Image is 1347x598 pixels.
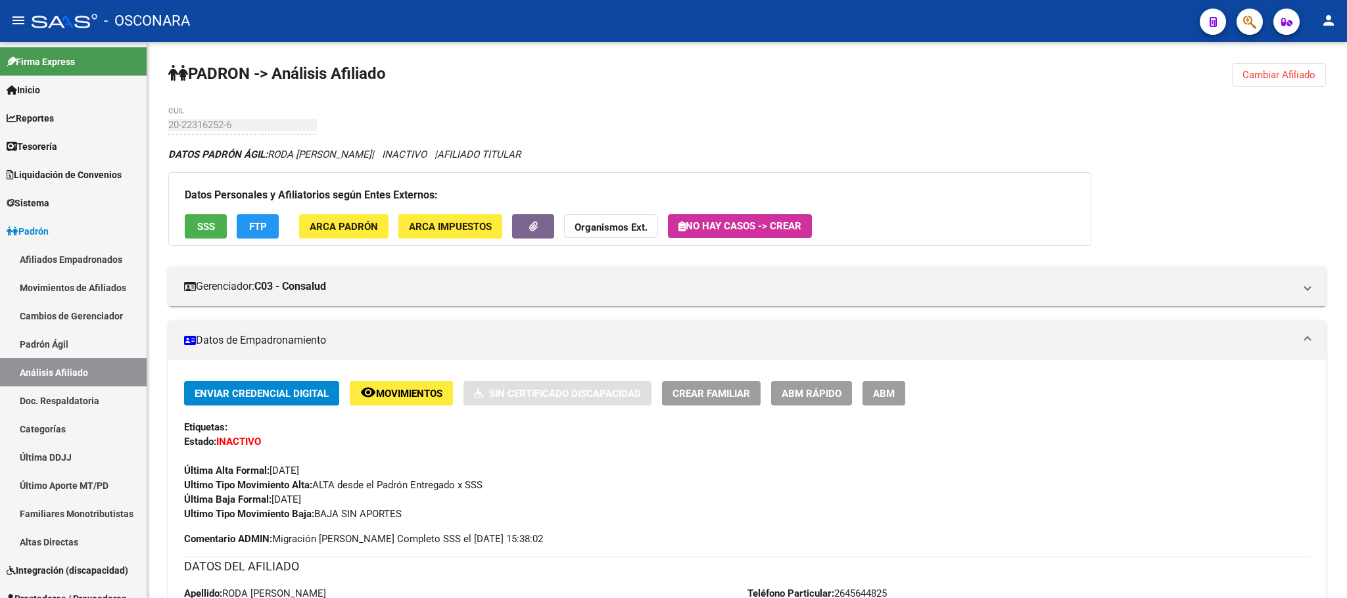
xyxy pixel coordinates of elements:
span: SSS [197,221,215,233]
span: Tesorería [7,139,57,154]
span: Liquidación de Convenios [7,168,122,182]
span: ARCA Impuestos [409,221,492,233]
h3: DATOS DEL AFILIADO [184,557,1310,576]
span: [DATE] [184,465,299,476]
span: Integración (discapacidad) [7,563,128,578]
span: ARCA Padrón [310,221,378,233]
span: Reportes [7,111,54,126]
button: ABM [863,381,905,405]
strong: PADRON -> Análisis Afiliado [168,64,386,83]
button: ARCA Padrón [299,214,389,239]
button: Sin Certificado Discapacidad [463,381,651,405]
span: [DATE] [184,494,301,505]
strong: Comentario ADMIN: [184,533,272,545]
button: ARCA Impuestos [398,214,502,239]
button: FTP [237,214,279,239]
strong: Organismos Ext. [575,221,648,233]
button: Crear Familiar [662,381,761,405]
strong: DATOS PADRÓN ÁGIL: [168,149,268,160]
span: Enviar Credencial Digital [195,388,329,400]
i: | INACTIVO | [168,149,521,160]
span: Cambiar Afiliado [1242,69,1315,81]
span: ABM [873,388,895,400]
mat-icon: person [1321,12,1336,28]
strong: C03 - Consalud [254,279,326,294]
button: Cambiar Afiliado [1232,63,1326,87]
button: ABM Rápido [771,381,852,405]
strong: Estado: [184,436,216,448]
button: No hay casos -> Crear [668,214,812,238]
strong: Ultimo Tipo Movimiento Baja: [184,508,314,520]
span: AFILIADO TITULAR [437,149,521,160]
iframe: Intercom live chat [1302,553,1334,585]
span: No hay casos -> Crear [678,220,801,232]
span: Firma Express [7,55,75,69]
span: BAJA SIN APORTES [184,508,402,520]
mat-icon: menu [11,12,26,28]
span: Movimientos [376,388,442,400]
strong: Etiquetas: [184,421,227,433]
strong: Ultimo Tipo Movimiento Alta: [184,479,312,491]
button: Movimientos [350,381,453,405]
strong: INACTIVO [216,436,261,448]
mat-expansion-panel-header: Datos de Empadronamiento [168,321,1326,360]
span: - OSCONARA [104,7,190,35]
mat-panel-title: Gerenciador: [184,279,1294,294]
span: Sistema [7,196,49,210]
strong: Última Baja Formal: [184,494,272,505]
span: Crear Familiar [673,388,750,400]
mat-panel-title: Datos de Empadronamiento [184,333,1294,348]
span: Padrón [7,224,49,239]
span: ABM Rápido [782,388,841,400]
span: FTP [249,221,267,233]
span: Inicio [7,83,40,97]
button: Organismos Ext. [564,214,658,239]
span: Migración [PERSON_NAME] Completo SSS el [DATE] 15:38:02 [184,532,543,546]
span: Sin Certificado Discapacidad [489,388,641,400]
mat-expansion-panel-header: Gerenciador:C03 - Consalud [168,267,1326,306]
h3: Datos Personales y Afiliatorios según Entes Externos: [185,186,1075,204]
button: SSS [185,214,227,239]
strong: Última Alta Formal: [184,465,270,476]
mat-icon: remove_red_eye [360,384,376,400]
span: RODA [PERSON_NAME] [168,149,371,160]
span: ALTA desde el Padrón Entregado x SSS [184,479,483,491]
button: Enviar Credencial Digital [184,381,339,405]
